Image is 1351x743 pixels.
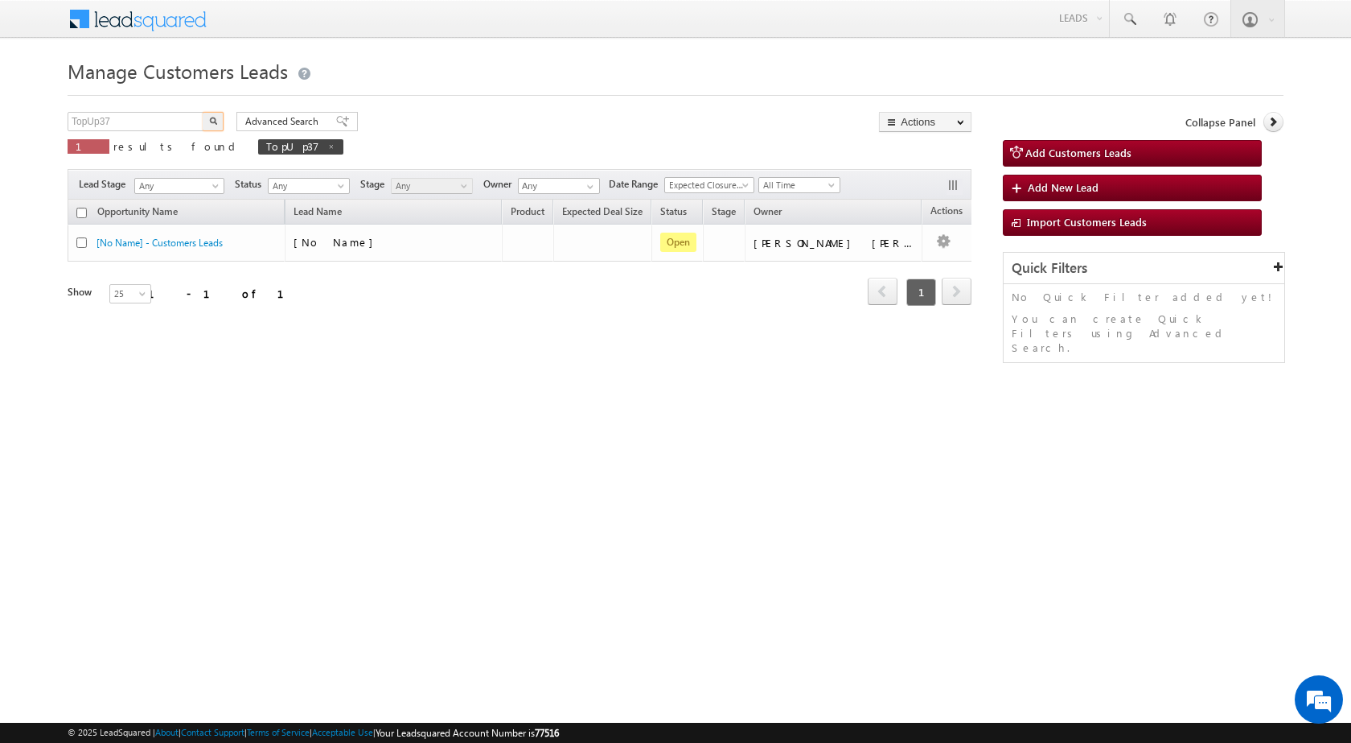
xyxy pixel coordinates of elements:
[660,233,696,252] span: Open
[942,279,971,305] a: next
[181,727,244,737] a: Contact Support
[511,205,544,217] span: Product
[922,202,971,223] span: Actions
[879,112,971,132] button: Actions
[294,235,381,249] span: [No Name]
[758,177,840,193] a: All Time
[76,139,101,153] span: 1
[483,177,518,192] span: Owner
[1012,312,1276,355] p: You can create Quick Filters using Advanced Search.
[269,179,345,193] span: Any
[1004,253,1284,284] div: Quick Filters
[518,178,600,194] input: Type to Search
[1012,290,1276,304] p: No Quick Filter added yet!
[360,177,391,192] span: Stage
[68,285,96,299] div: Show
[906,279,936,306] span: 1
[704,203,744,224] a: Stage
[76,208,87,218] input: Check all records
[79,177,132,192] span: Lead Stage
[110,287,153,301] span: 25
[652,203,695,224] a: Status
[68,725,559,741] span: © 2025 LeadSquared | | | | |
[247,727,310,737] a: Terms of Service
[754,236,914,250] div: [PERSON_NAME] [PERSON_NAME]
[664,177,754,193] a: Expected Closure Date
[1028,180,1098,194] span: Add New Lead
[868,279,897,305] a: prev
[562,205,643,217] span: Expected Deal Size
[266,139,319,153] span: TopUp37
[89,203,186,224] a: Opportunity Name
[135,179,219,193] span: Any
[68,58,288,84] span: Manage Customers Leads
[96,237,223,249] a: [No Name] - Customers Leads
[391,178,473,194] a: Any
[1025,146,1131,159] span: Add Customers Leads
[578,179,598,195] a: Show All Items
[268,178,350,194] a: Any
[392,179,468,193] span: Any
[868,278,897,305] span: prev
[155,727,179,737] a: About
[1185,115,1255,130] span: Collapse Panel
[535,727,559,739] span: 77516
[312,727,373,737] a: Acceptable Use
[712,205,736,217] span: Stage
[209,117,217,125] img: Search
[285,203,350,224] span: Lead Name
[1027,215,1147,229] span: Import Customers Leads
[245,114,323,129] span: Advanced Search
[609,177,664,192] span: Date Range
[113,139,241,153] span: results found
[109,284,151,303] a: 25
[97,205,178,217] span: Opportunity Name
[376,727,559,739] span: Your Leadsquared Account Number is
[235,177,268,192] span: Status
[148,284,303,303] div: 1 - 1 of 1
[665,178,749,192] span: Expected Closure Date
[554,203,651,224] a: Expected Deal Size
[754,205,782,217] span: Owner
[134,178,224,194] a: Any
[942,278,971,305] span: next
[759,178,836,192] span: All Time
